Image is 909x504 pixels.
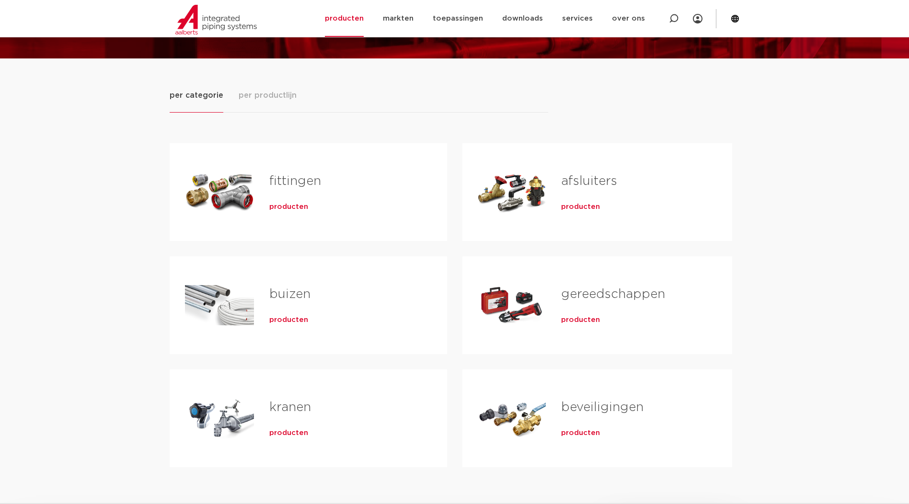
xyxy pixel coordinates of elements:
[269,288,311,300] a: buizen
[170,89,740,482] div: Tabs. Open items met enter of spatie, sluit af met escape en navigeer met de pijltoetsen.
[561,202,600,212] a: producten
[269,401,311,413] a: kranen
[561,428,600,438] a: producten
[561,175,617,187] a: afsluiters
[269,315,308,325] a: producten
[561,315,600,325] a: producten
[269,202,308,212] a: producten
[269,175,321,187] a: fittingen
[561,401,644,413] a: beveiligingen
[269,428,308,438] a: producten
[239,90,297,101] span: per productlijn
[170,90,223,101] span: per categorie
[561,288,665,300] a: gereedschappen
